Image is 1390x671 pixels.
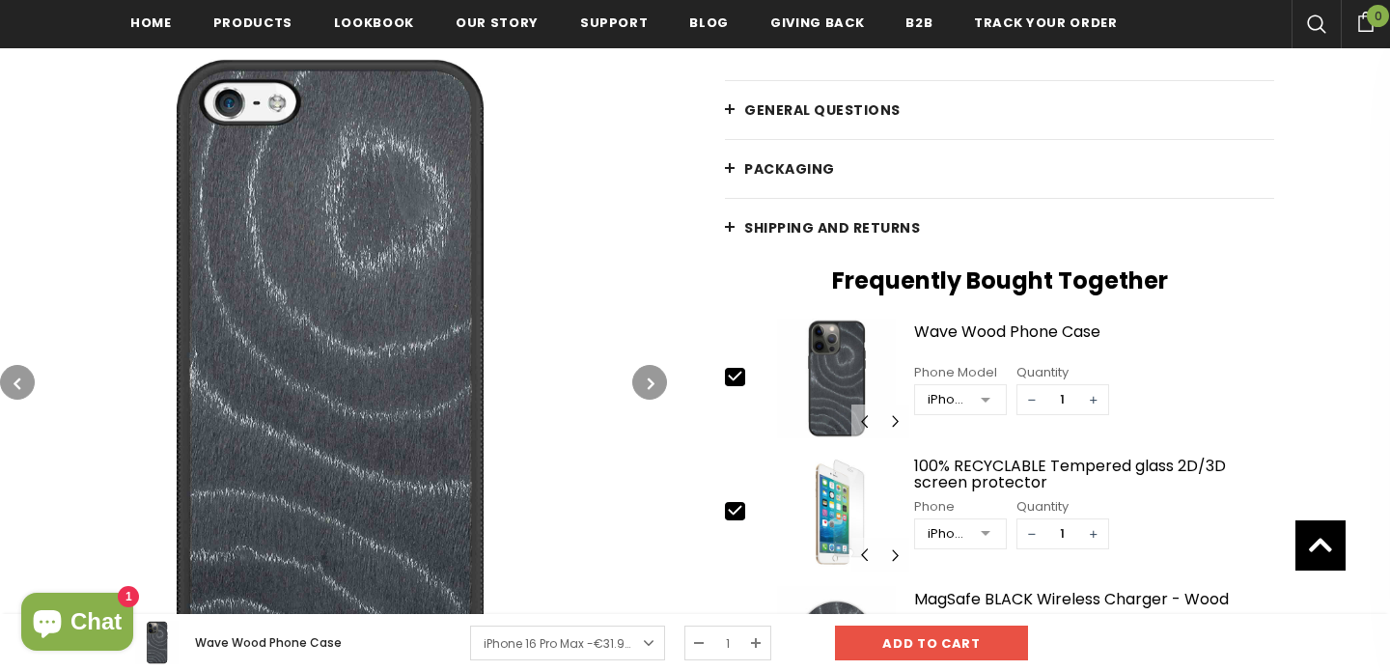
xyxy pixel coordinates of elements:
[456,14,539,32] span: Our Story
[725,199,1274,257] a: Shipping and returns
[130,14,172,32] span: Home
[914,363,1007,382] div: Phone Model
[1017,385,1046,414] span: −
[744,218,920,238] span: Shipping and returns
[725,81,1274,139] a: General Questions
[770,14,864,32] span: Giving back
[928,390,967,409] div: iPhone 15 Pro Max
[580,14,649,32] span: support
[1017,519,1046,548] span: −
[1016,363,1109,382] div: Quantity
[974,14,1117,32] span: Track your order
[195,634,342,651] span: Wave Wood Phone Case
[1079,385,1108,414] span: +
[914,323,1274,357] a: Wave Wood Phone Case
[744,159,835,179] span: PACKAGING
[744,100,901,120] span: General Questions
[1341,9,1390,32] a: 0
[764,319,909,438] img: Wave Wood Phone Case image 27
[689,14,729,32] span: Blog
[914,591,1274,625] a: MagSafe BLACK Wireless Charger - Wood
[1367,5,1389,27] span: 0
[725,140,1274,198] a: PACKAGING
[1016,497,1109,517] div: Quantity
[15,593,139,656] inbox-online-store-chat: Shopify online store chat
[470,626,665,660] a: iPhone 16 Pro Max -€31.90EUR
[213,14,292,32] span: Products
[725,266,1274,295] h2: Frequently Bought Together
[764,453,909,573] img: Screen Protector iPhone SE 2
[835,626,1028,660] input: Add to cart
[334,14,414,32] span: Lookbook
[594,635,653,652] span: €31.90EUR
[1079,519,1108,548] span: +
[905,14,932,32] span: B2B
[914,458,1274,491] a: 100% RECYCLABLE Tempered glass 2D/3D screen protector
[914,497,1007,517] div: Phone
[928,524,967,544] div: iPhone 6/6S/7/8/SE2/SE3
